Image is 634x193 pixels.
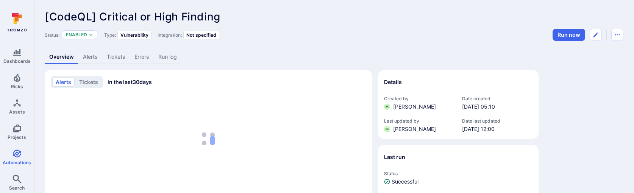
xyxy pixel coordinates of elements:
span: Date created [462,96,532,101]
button: Edit automation [590,29,602,41]
span: Created by [384,96,454,101]
button: Automation menu [611,29,623,41]
span: Risks [11,84,23,89]
a: Run log [154,50,181,64]
span: [PERSON_NAME] [393,125,436,133]
a: Errors [130,50,154,64]
span: [DATE] 12:00 [462,125,532,133]
span: Status [384,171,532,176]
span: [PERSON_NAME] [393,103,436,111]
button: tickets [76,78,102,87]
span: Last updated by [384,118,454,124]
h2: Last run [384,153,405,161]
span: Not specified [186,32,216,38]
div: Vulnerability [117,31,151,39]
span: Search [9,185,25,191]
a: Alerts [78,50,102,64]
span: Successful [392,178,419,185]
div: Blake Kizer [384,126,390,132]
div: Blake Kizer [384,104,390,110]
span: [CodeQL] Critical or High Finding [45,10,220,23]
h2: Details [384,78,402,86]
span: Projects [8,134,26,140]
span: [DATE] 05:10 [462,103,532,111]
div: Automation tabs [45,50,623,64]
section: Details widget [378,70,539,139]
span: Assets [9,109,25,115]
span: Integration: [158,32,182,38]
span: Date last updated [462,118,532,124]
button: Expand dropdown [89,33,93,37]
a: Tickets [102,50,130,64]
a: Overview [45,50,78,64]
span: Dashboards [3,58,31,64]
span: Automations [3,160,31,165]
button: Run automation [553,29,585,41]
span: Type: [104,32,116,38]
button: Enabled [66,32,87,38]
span: in the last 30 days [108,78,152,86]
button: alerts [52,78,75,87]
span: Status: [45,32,59,38]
